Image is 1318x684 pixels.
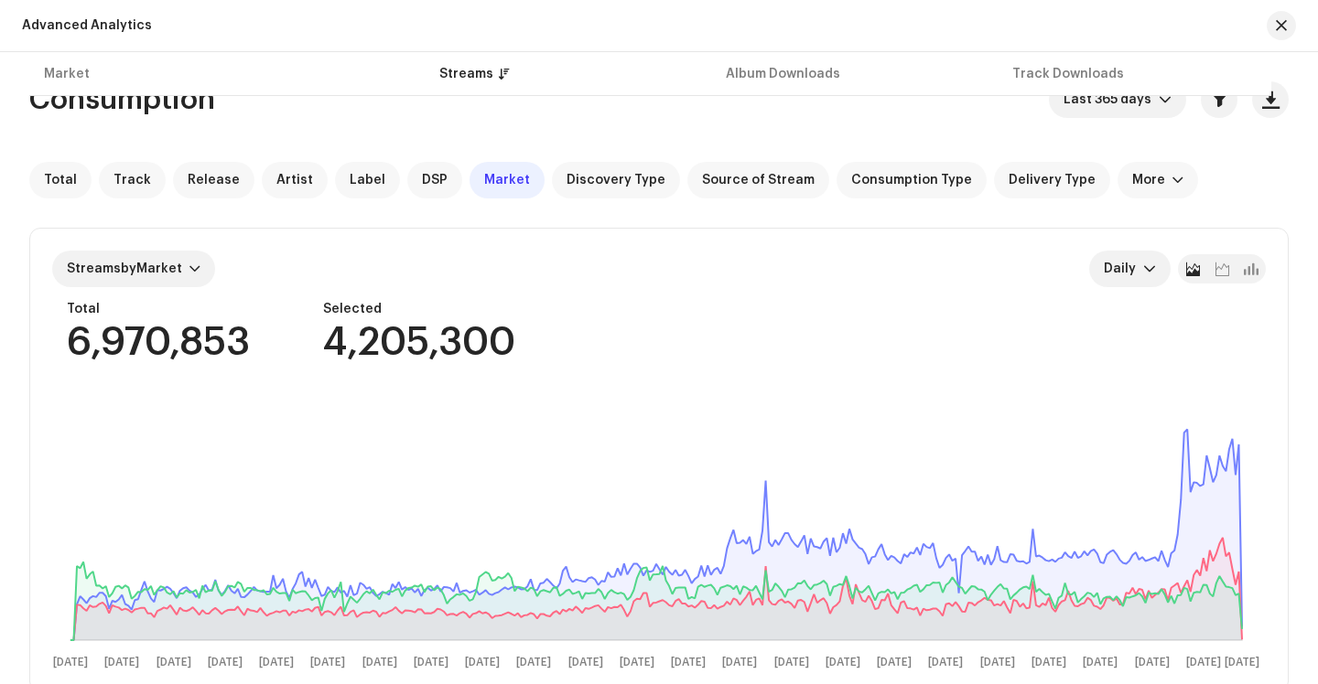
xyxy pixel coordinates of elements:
[671,657,706,668] text: [DATE]
[1159,81,1172,118] div: dropdown trigger
[1032,657,1066,668] text: [DATE]
[826,657,860,668] text: [DATE]
[702,173,815,187] span: Source of Stream
[1104,251,1143,287] span: Daily
[350,173,385,187] span: Label
[851,173,972,187] span: Consumption Type
[310,657,345,668] text: [DATE]
[414,657,448,668] text: [DATE]
[276,173,313,187] span: Artist
[484,173,530,187] span: Market
[877,657,912,668] text: [DATE]
[568,657,603,668] text: [DATE]
[259,657,294,668] text: [DATE]
[1009,173,1096,187] span: Delivery Type
[980,657,1015,668] text: [DATE]
[1135,657,1170,668] text: [DATE]
[1083,657,1118,668] text: [DATE]
[1064,81,1159,118] span: Last 365 days
[1186,657,1221,668] text: [DATE]
[465,657,500,668] text: [DATE]
[620,657,654,668] text: [DATE]
[1143,251,1156,287] div: dropdown trigger
[362,657,397,668] text: [DATE]
[774,657,809,668] text: [DATE]
[567,173,665,187] span: Discovery Type
[1132,173,1165,187] div: More
[323,302,515,316] div: Selected
[516,657,551,668] text: [DATE]
[422,173,448,187] span: DSP
[722,657,757,668] text: [DATE]
[1225,657,1259,668] text: [DATE]
[928,657,963,668] text: [DATE]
